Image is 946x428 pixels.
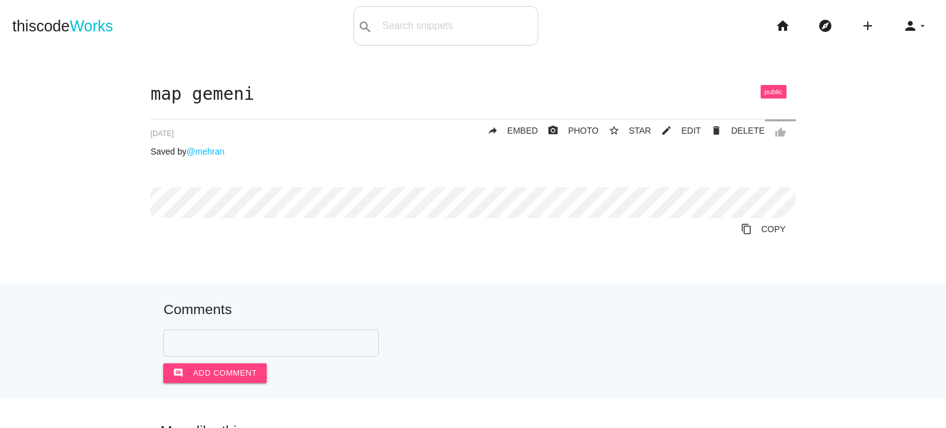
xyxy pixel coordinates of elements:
a: thiscodeWorks [12,6,113,46]
i: add [860,6,875,46]
span: EDIT [681,126,701,135]
h1: map gemeni [150,85,795,104]
i: person [903,6,918,46]
span: DELETE [731,126,764,135]
i: arrow_drop_down [918,6,928,46]
a: Copy to Clipboard [731,218,796,240]
i: explore [818,6,833,46]
i: star_border [608,119,620,142]
i: search [358,7,373,47]
span: PHOTO [568,126,599,135]
button: search [354,7,376,45]
a: mode_editEDIT [651,119,701,142]
a: photo_cameraPHOTO [538,119,599,142]
span: Works [70,17,113,34]
i: reply [487,119,498,142]
a: Delete Post [701,119,764,142]
span: STAR [629,126,651,135]
i: content_copy [741,218,752,240]
i: comment [173,363,184,383]
input: Search snippets [376,13,538,39]
i: photo_camera [548,119,559,142]
a: replyEMBED [477,119,538,142]
p: Saved by [150,147,795,156]
i: home [775,6,790,46]
i: mode_edit [661,119,672,142]
button: star_borderSTAR [599,119,651,142]
button: commentAdd comment [163,363,267,383]
h5: Comments [163,302,782,317]
span: EMBED [507,126,538,135]
i: delete [711,119,722,142]
span: [DATE] [150,129,174,138]
a: @mehran [187,147,225,156]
